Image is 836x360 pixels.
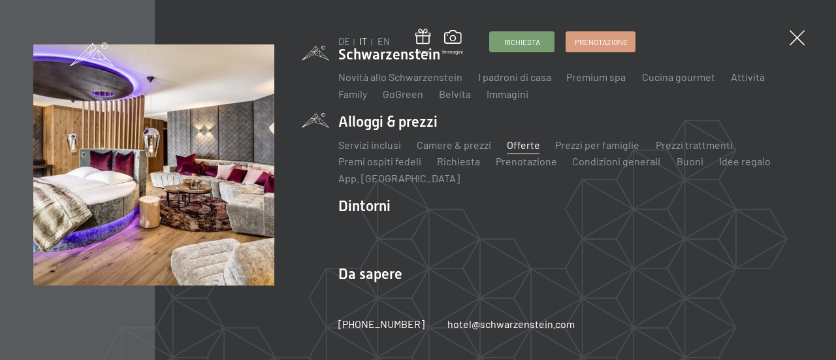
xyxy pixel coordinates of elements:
[677,155,703,167] a: Buoni
[416,48,431,56] span: Buoni
[642,71,715,83] a: Cucina gourmet
[567,71,626,83] a: Premium spa
[487,88,528,100] a: Immagini
[338,318,425,330] span: [PHONE_NUMBER]
[439,88,471,100] a: Belvita
[496,155,557,167] a: Prenotazione
[656,139,733,151] a: Prezzi trattmenti
[442,30,463,55] a: Immagini
[507,139,540,151] a: Offerte
[504,37,540,48] span: Richiesta
[437,155,480,167] a: Richiesta
[378,36,390,47] a: EN
[338,139,401,151] a: Servizi inclusi
[338,71,462,83] a: Novità allo Schwarzenstein
[417,139,491,151] a: Camere & prezzi
[360,36,368,47] a: IT
[567,32,635,52] a: Prenotazione
[478,71,551,83] a: I padroni di casa
[338,36,350,47] a: DE
[490,32,554,52] a: Richiesta
[338,317,425,331] a: [PHONE_NUMBER]
[573,155,661,167] a: Condizioni generali
[383,88,423,100] a: GoGreen
[447,317,575,331] a: hotel@schwarzenstein.com
[416,29,431,56] a: Buoni
[731,71,765,83] a: Attività
[575,37,628,48] span: Prenotazione
[442,48,463,56] span: Immagini
[338,88,367,100] a: Family
[556,139,640,151] a: Prezzi per famiglie
[338,172,460,184] a: App. [GEOGRAPHIC_DATA]
[338,155,421,167] a: Premi ospiti fedeli
[719,155,771,167] a: Idee regalo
